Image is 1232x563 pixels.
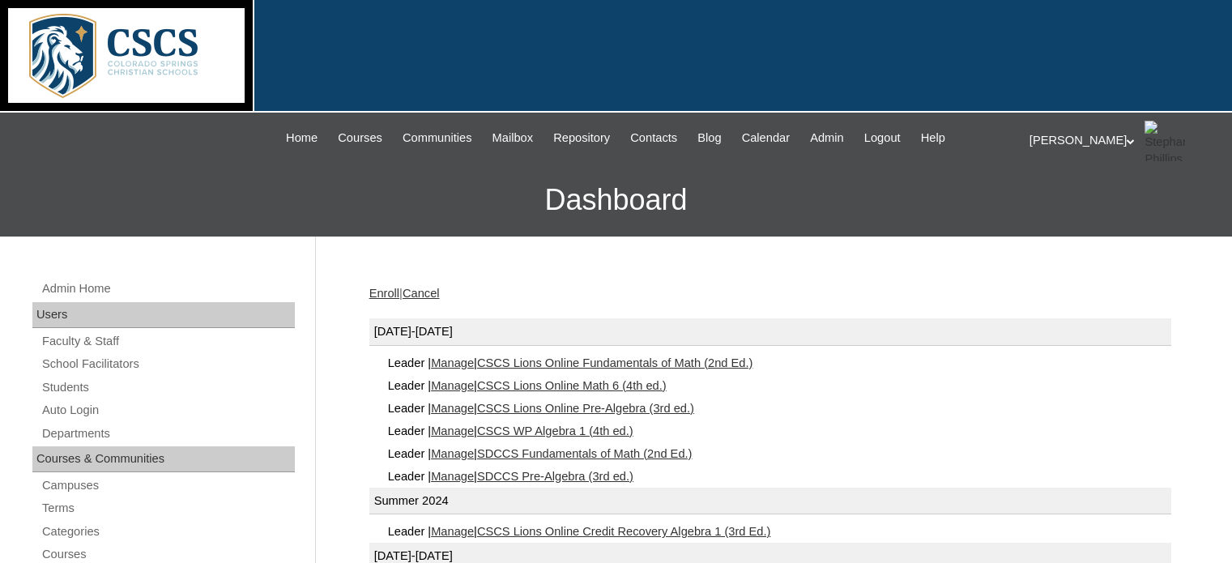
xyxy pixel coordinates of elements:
div: Leader | | [386,465,1171,488]
div: Users [32,302,295,328]
span: Calendar [742,129,790,147]
a: Help [913,129,953,147]
a: Manage [431,356,474,369]
div: Summer 2024 [369,488,1171,515]
img: Stephanie Phillips [1145,121,1185,161]
a: Terms [40,498,295,518]
div: Leader | | [386,442,1171,465]
div: [PERSON_NAME] [1030,121,1216,161]
a: Manage [431,402,474,415]
a: Blog [689,129,729,147]
a: Repository [545,129,618,147]
a: Courses [330,129,390,147]
div: [DATE]-[DATE] [369,318,1171,346]
a: CSCS Lions Online Pre-Algebra (3rd ed.) [477,402,694,415]
a: Manage [431,424,474,437]
div: | [369,285,1171,302]
div: Leader | | [386,420,1171,442]
span: Blog [697,129,721,147]
a: Logout [856,129,909,147]
a: Calendar [734,129,798,147]
span: Contacts [630,129,677,147]
a: Home [278,129,326,147]
a: Mailbox [484,129,542,147]
span: Help [921,129,945,147]
a: Communities [394,129,480,147]
span: Admin [810,129,844,147]
a: Faculty & Staff [40,331,295,352]
div: Leader | | [386,374,1171,397]
div: Leader | | [386,520,1171,543]
a: Departments [40,424,295,444]
a: Students [40,377,295,398]
div: Leader | | [386,397,1171,420]
div: Leader | | [386,352,1171,374]
a: CSCS Lions Online Fundamentals of Math (2nd Ed.) [477,356,753,369]
a: Manage [431,447,474,460]
h3: Dashboard [8,164,1224,237]
a: SDCCS Fundamentals of Math (2nd Ed.) [477,447,693,460]
a: Auto Login [40,400,295,420]
a: Admin [802,129,852,147]
a: Cancel [403,287,440,300]
span: Communities [403,129,472,147]
span: Home [286,129,318,147]
a: Admin Home [40,279,295,299]
a: CSCS Lions Online Math 6 (4th ed.) [477,379,667,392]
a: Categories [40,522,295,542]
a: Enroll [369,287,399,300]
a: School Facilitators [40,354,295,374]
a: Contacts [622,129,685,147]
span: Logout [864,129,901,147]
a: CSCS WP Algebra 1 (4th ed.) [477,424,633,437]
a: SDCCS Pre-Algebra (3rd ed.) [477,470,633,483]
a: Campuses [40,476,295,496]
div: Courses & Communities [32,446,295,472]
span: Repository [553,129,610,147]
a: CSCS Lions Online Credit Recovery Algebra 1 (3rd Ed.) [477,525,771,538]
img: logo-white.png [8,8,245,103]
a: Manage [431,470,474,483]
span: Courses [338,129,382,147]
span: Mailbox [492,129,534,147]
a: Manage [431,379,474,392]
a: Manage [431,525,474,538]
